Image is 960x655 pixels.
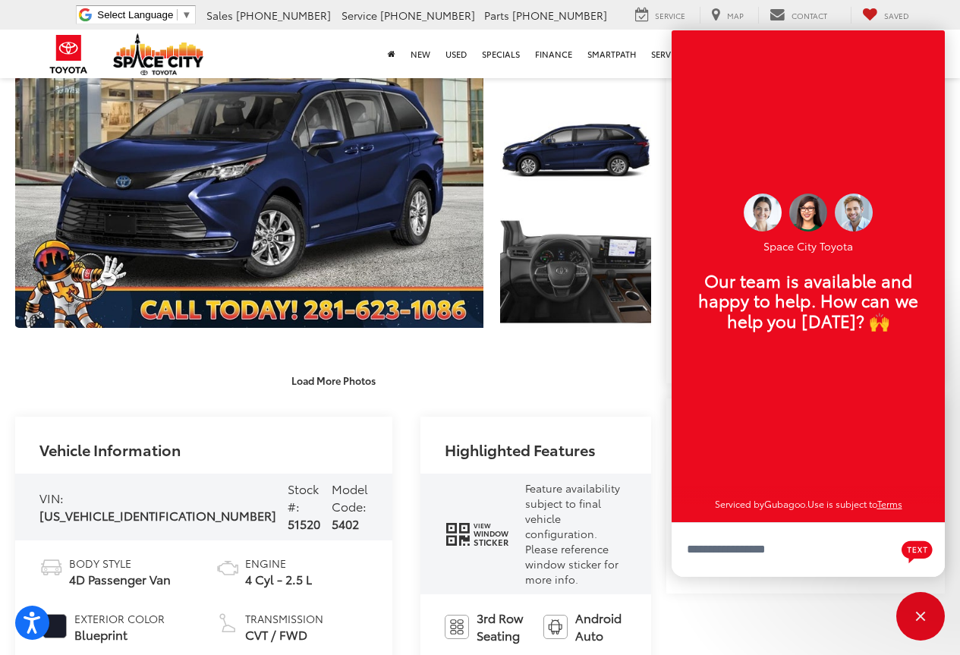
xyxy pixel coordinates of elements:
[332,515,359,532] span: 5402
[727,30,807,78] a: Rent a Toyota
[499,213,653,329] img: 2025 Toyota Sienna LE 8 Passenger
[727,10,744,21] span: Map
[39,489,64,506] span: VIN:
[672,522,945,577] textarea: Type your message
[474,538,508,546] span: Sticker
[97,9,191,20] a: Select Language​
[181,9,191,20] span: ▼
[39,441,181,458] h2: Vehicle Information
[484,8,509,23] span: Parts
[438,30,474,78] a: Used
[113,33,204,75] img: Space City Toyota
[332,480,368,515] span: Model Code:
[512,8,607,23] span: [PHONE_NUMBER]
[40,30,97,79] img: Toyota
[245,626,323,644] span: CVT / FWD
[884,10,909,21] span: Saved
[206,8,233,23] span: Sales
[445,521,510,547] div: window sticker
[477,609,528,644] span: 3rd Row Seating
[744,194,782,231] img: Operator 2
[500,215,651,328] a: Expand Photo 3
[97,9,173,20] span: Select Language
[896,592,945,641] div: Close
[342,8,377,23] span: Service
[687,239,930,253] p: Space City Toyota
[700,7,755,24] a: Map
[715,497,764,510] span: Serviced by
[877,497,902,510] a: Terms
[543,615,568,639] img: Android Auto
[835,194,873,231] img: Operator 3
[281,367,386,393] button: Load More Photos
[74,611,165,626] span: Exterior Color
[288,480,319,515] span: Stock #:
[807,30,867,78] a: Collision
[499,92,653,208] img: 2025 Toyota Sienna LE 8 Passenger
[288,515,320,532] span: 51520
[474,530,508,538] span: Window
[403,30,438,78] a: New
[445,441,596,458] h2: Highlighted Features
[902,539,933,563] svg: Text
[644,30,727,78] a: Service & Parts
[525,480,620,587] span: Feature availability subject to final vehicle configuration. Please reference window sticker for ...
[527,30,580,78] a: Finance
[867,30,924,78] a: About Us
[474,521,508,530] span: View
[69,556,171,571] span: Body Style
[39,506,276,524] span: [US_VEHICLE_IDENTIFICATION_NUMBER]
[897,533,937,567] button: Chat with SMS
[764,497,807,510] a: Gubagoo.
[758,7,839,24] a: Contact
[380,30,403,78] a: Home
[42,614,67,638] span: #191C2A
[792,10,827,21] span: Contact
[380,8,475,23] span: [PHONE_NUMBER]
[245,571,312,588] span: 4 Cyl - 2.5 L
[851,7,921,24] a: My Saved Vehicles
[807,497,877,510] span: Use is subject to
[245,611,323,626] span: Transmission
[74,626,165,644] span: Blueprint
[580,30,644,78] a: SmartPath
[500,93,651,206] a: Expand Photo 2
[655,10,685,21] span: Service
[896,592,945,641] button: Toggle Chat Window
[687,270,930,330] p: Our team is available and happy to help. How can we help you [DATE]? 🙌
[236,8,331,23] span: [PHONE_NUMBER]
[445,615,469,639] img: 3rd Row Seating
[789,194,827,231] img: Operator 1
[177,9,178,20] span: ​
[575,609,627,644] span: Android Auto
[245,556,312,571] span: Engine
[474,30,527,78] a: Specials
[69,571,171,588] span: 4D Passenger Van
[624,7,697,24] a: Service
